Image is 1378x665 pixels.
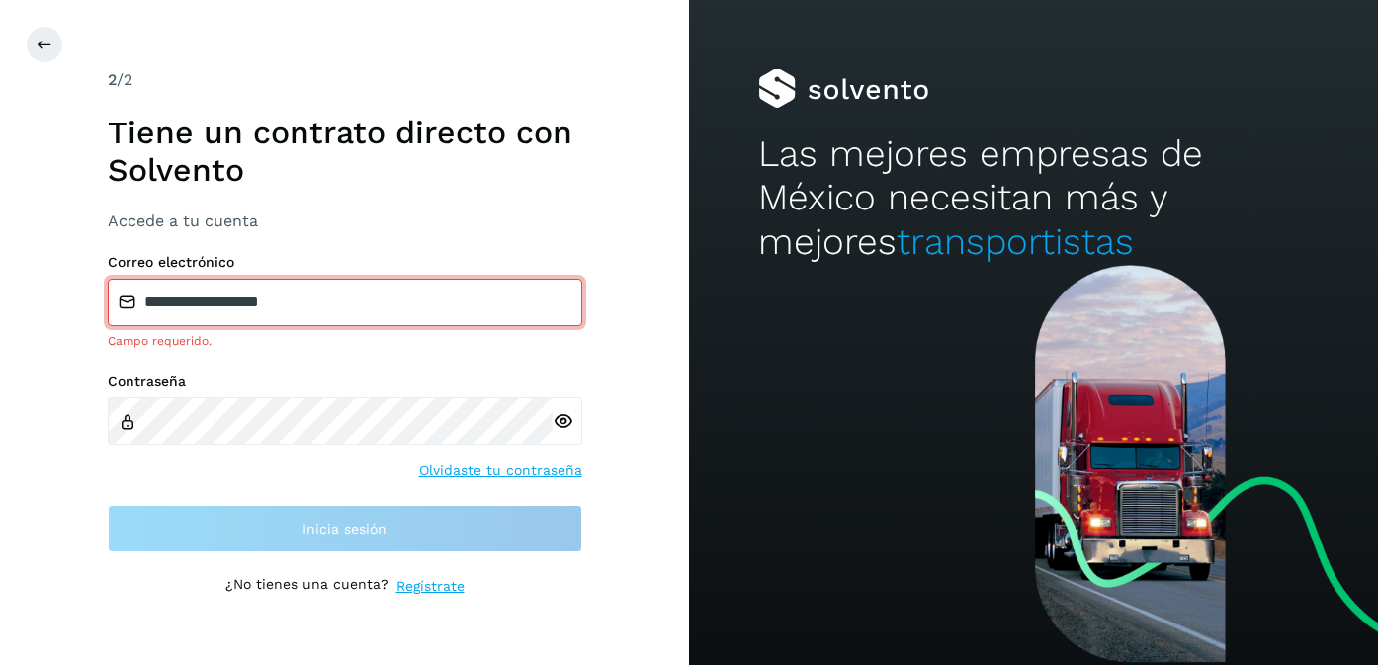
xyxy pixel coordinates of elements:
h3: Accede a tu cuenta [108,211,582,230]
label: Correo electrónico [108,254,582,271]
h1: Tiene un contrato directo con Solvento [108,114,582,190]
span: transportistas [897,220,1134,263]
h2: Las mejores empresas de México necesitan más y mejores [758,132,1310,264]
span: Inicia sesión [302,522,387,536]
p: ¿No tienes una cuenta? [225,576,388,597]
label: Contraseña [108,374,582,390]
div: /2 [108,68,582,92]
button: Inicia sesión [108,505,582,552]
span: 2 [108,70,117,89]
a: Olvidaste tu contraseña [419,460,582,481]
div: Campo requerido. [108,332,582,350]
a: Regístrate [396,576,465,597]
